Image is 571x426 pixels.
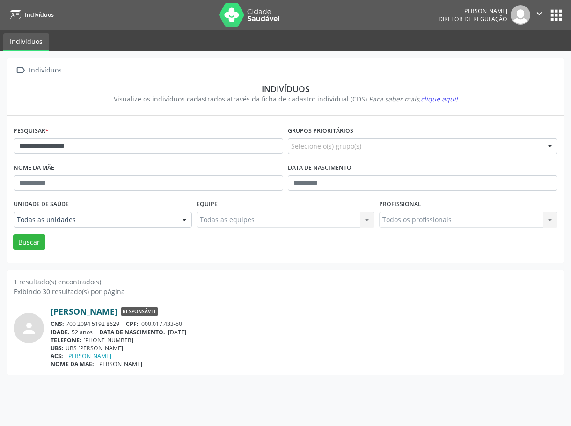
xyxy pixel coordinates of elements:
div: Visualize os indivíduos cadastrados através da ficha de cadastro individual (CDS). [20,94,551,104]
span: UBS: [51,344,64,352]
span: [DATE] [168,328,186,336]
span: clique aqui! [421,94,458,103]
label: Data de nascimento [288,161,351,175]
img: img [511,5,530,25]
a: [PERSON_NAME] [51,306,117,317]
button: apps [548,7,564,23]
a:  Indivíduos [14,64,63,77]
a: Indivíduos [7,7,54,22]
span: NOME DA MÃE: [51,360,94,368]
span: Selecione o(s) grupo(s) [291,141,361,151]
div: Indivíduos [27,64,63,77]
span: DATA DE NASCIMENTO: [99,328,165,336]
label: Equipe [197,197,218,212]
div: 1 resultado(s) encontrado(s) [14,277,557,287]
span: Diretor de regulação [439,15,507,23]
button: Buscar [13,234,45,250]
span: TELEFONE: [51,336,81,344]
button:  [530,5,548,25]
span: CPF: [126,320,139,328]
label: Nome da mãe [14,161,54,175]
label: Unidade de saúde [14,197,69,212]
i:  [14,64,27,77]
span: 000.017.433-50 [141,320,182,328]
span: IDADE: [51,328,70,336]
i:  [534,8,544,19]
span: Todas as unidades [17,215,173,224]
div: Indivíduos [20,84,551,94]
span: [PERSON_NAME] [97,360,142,368]
div: [PHONE_NUMBER] [51,336,557,344]
div: 52 anos [51,328,557,336]
label: Grupos prioritários [288,124,353,138]
span: Responsável [121,307,158,316]
span: Indivíduos [25,11,54,19]
i: Para saber mais, [369,94,458,103]
div: Exibindo 30 resultado(s) por página [14,287,557,296]
a: [PERSON_NAME] [66,352,111,360]
div: 700 2094 5192 8629 [51,320,557,328]
span: ACS: [51,352,63,360]
label: Profissional [379,197,421,212]
i: person [21,320,37,337]
a: Indivíduos [3,33,49,51]
div: UBS [PERSON_NAME] [51,344,557,352]
label: Pesquisar [14,124,49,138]
span: CNS: [51,320,64,328]
div: [PERSON_NAME] [439,7,507,15]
